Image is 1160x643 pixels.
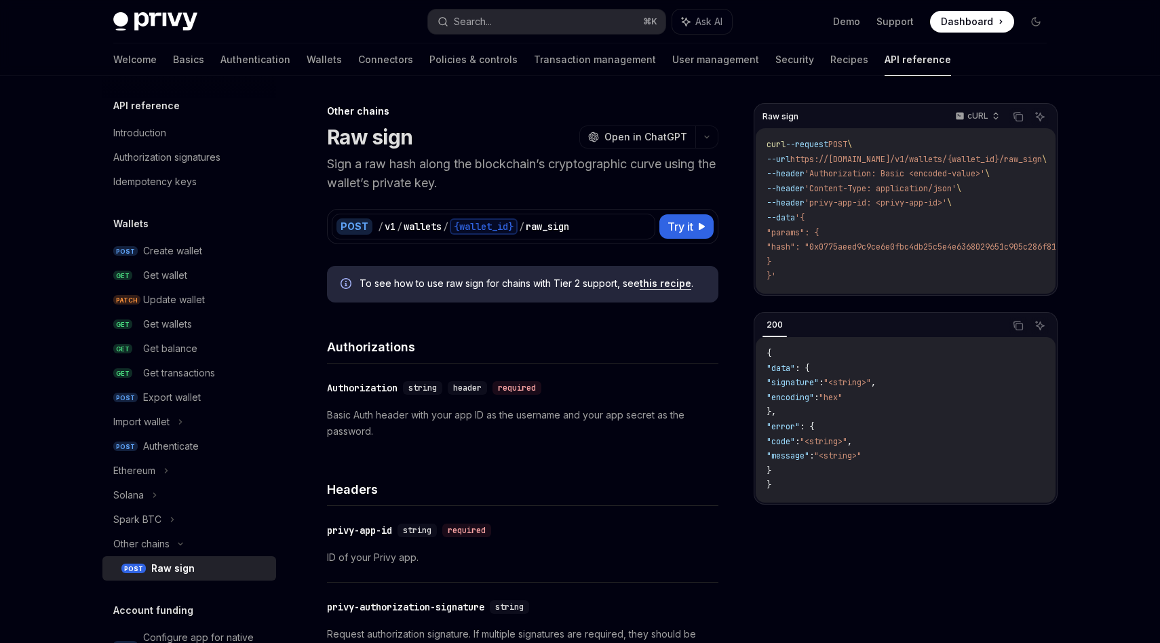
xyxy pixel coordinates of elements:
[786,139,828,150] span: --request
[327,600,484,614] div: privy-authorization-signature
[534,43,656,76] a: Transaction management
[800,436,847,447] span: "<string>"
[767,154,790,165] span: --url
[102,145,276,170] a: Authorization signatures
[1009,108,1027,125] button: Copy the contents from the code block
[967,111,988,121] p: cURL
[830,43,868,76] a: Recipes
[360,277,705,290] span: To see how to use raw sign for chains with Tier 2 support, see .
[941,15,993,28] span: Dashboard
[113,149,220,165] div: Authorization signatures
[604,130,687,144] span: Open in ChatGPT
[795,363,809,374] span: : {
[443,220,448,233] div: /
[876,15,914,28] a: Support
[847,139,852,150] span: \
[1042,154,1047,165] span: \
[143,389,201,406] div: Export wallet
[930,11,1014,33] a: Dashboard
[519,220,524,233] div: /
[113,602,193,619] h5: Account funding
[833,15,860,28] a: Demo
[113,414,170,430] div: Import wallet
[454,14,492,30] div: Search...
[643,16,657,27] span: ⌘ K
[327,480,718,499] h4: Headers
[113,216,149,232] h5: Wallets
[495,602,524,612] span: string
[767,377,819,388] span: "signature"
[672,43,759,76] a: User management
[819,377,824,388] span: :
[1009,317,1027,334] button: Copy the contents from the code block
[151,560,195,577] div: Raw sign
[102,170,276,194] a: Idempotency keys
[767,348,771,359] span: {
[775,43,814,76] a: Security
[790,154,1042,165] span: https://[DOMAIN_NAME]/v1/wallets/{wallet_id}/raw_sign
[121,564,146,574] span: POST
[327,381,398,395] div: Authorization
[767,450,809,461] span: "message"
[173,43,204,76] a: Basics
[795,436,800,447] span: :
[102,312,276,336] a: GETGet wallets
[809,450,814,461] span: :
[113,43,157,76] a: Welcome
[113,442,138,452] span: POST
[327,155,718,193] p: Sign a raw hash along the blockchain’s cryptographic curve using the wallet’s private key.
[885,43,951,76] a: API reference
[767,363,795,374] span: "data"
[143,267,187,284] div: Get wallet
[113,463,155,479] div: Ethereum
[767,392,814,403] span: "encoding"
[102,361,276,385] a: GETGet transactions
[378,220,383,233] div: /
[526,220,569,233] div: raw_sign
[113,174,197,190] div: Idempotency keys
[640,277,691,290] a: this recipe
[404,220,442,233] div: wallets
[814,392,819,403] span: :
[767,436,795,447] span: "code"
[336,218,372,235] div: POST
[767,227,819,238] span: "params": {
[397,220,402,233] div: /
[956,183,961,194] span: \
[102,336,276,361] a: GETGet balance
[307,43,342,76] a: Wallets
[767,139,786,150] span: curl
[767,480,771,490] span: }
[327,524,392,537] div: privy-app-id
[113,344,132,354] span: GET
[102,556,276,581] a: POSTRaw sign
[1031,317,1049,334] button: Ask AI
[327,407,718,440] p: Basic Auth header with your app ID as the username and your app secret as the password.
[341,278,354,292] svg: Info
[220,43,290,76] a: Authentication
[453,383,482,393] span: header
[847,436,852,447] span: ,
[428,9,665,34] button: Search...⌘K
[429,43,518,76] a: Policies & controls
[358,43,413,76] a: Connectors
[408,383,437,393] span: string
[492,381,541,395] div: required
[767,406,776,417] span: },
[948,105,1005,128] button: cURL
[113,98,180,114] h5: API reference
[805,183,956,194] span: 'Content-Type: application/json'
[143,316,192,332] div: Get wallets
[767,241,1127,252] span: "hash": "0x0775aeed9c9ce6e0fbc4db25c5e4e6368029651c905c286f813126a09025a21e"
[113,536,170,552] div: Other chains
[102,434,276,459] a: POSTAuthenticate
[143,365,215,381] div: Get transactions
[113,271,132,281] span: GET
[113,511,161,528] div: Spark BTC
[767,183,805,194] span: --header
[102,239,276,263] a: POSTCreate wallet
[800,421,814,432] span: : {
[113,487,144,503] div: Solana
[113,368,132,378] span: GET
[767,168,805,179] span: --header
